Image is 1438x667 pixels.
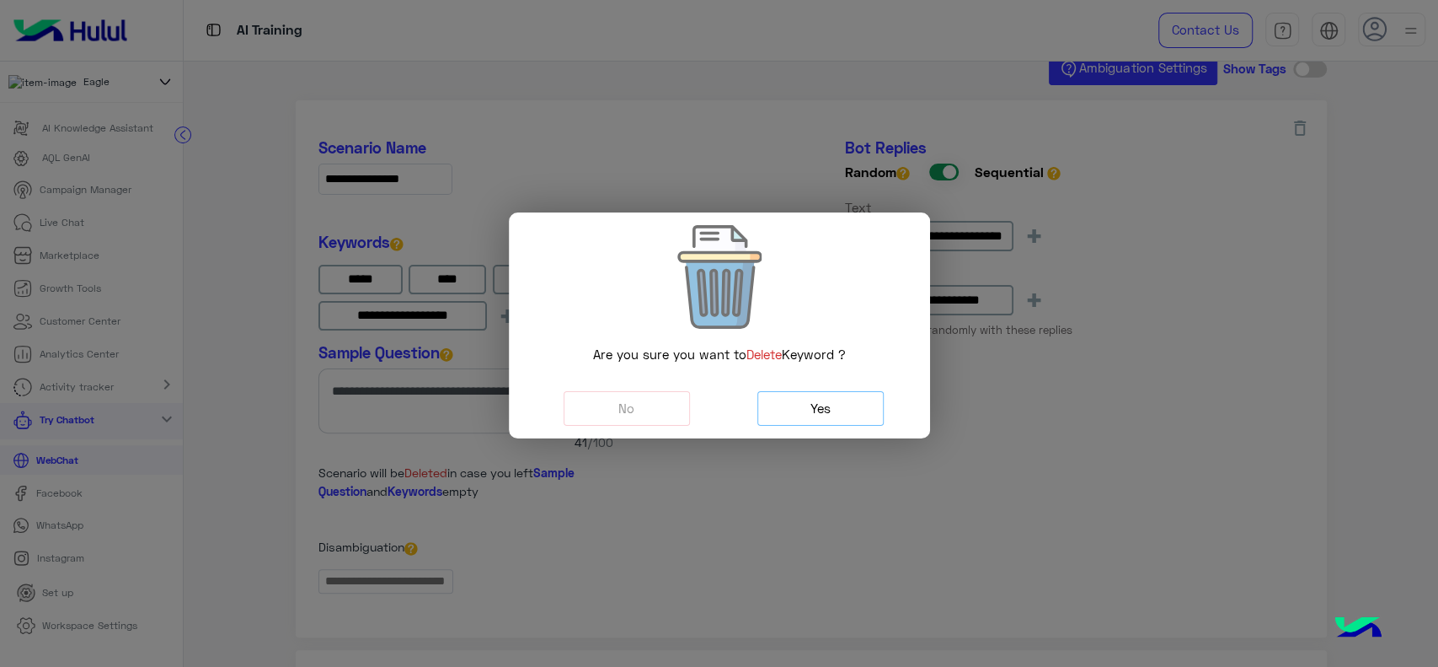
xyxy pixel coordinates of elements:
[757,391,884,426] button: Yes
[521,347,917,362] h6: Are you sure you want to Keyword ?
[1328,600,1387,659] img: hulul-logo.png
[564,391,690,426] button: No
[810,401,831,416] span: Yes
[746,347,782,362] span: Delete
[618,401,634,416] span: No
